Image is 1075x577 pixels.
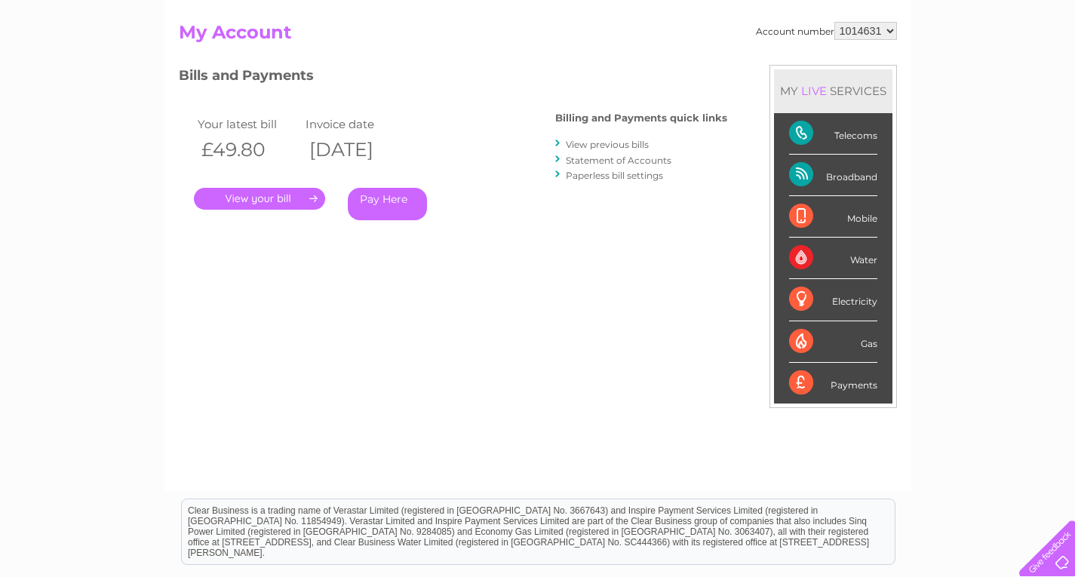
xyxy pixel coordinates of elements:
a: Pay Here [348,188,427,220]
h2: My Account [179,22,897,51]
a: View previous bills [566,139,649,150]
div: Mobile [789,196,877,238]
a: . [194,188,325,210]
h3: Bills and Payments [179,65,727,91]
a: Telecoms [889,64,935,75]
div: Gas [789,321,877,363]
a: Paperless bill settings [566,170,663,181]
h4: Billing and Payments quick links [555,112,727,124]
a: Water [809,64,838,75]
img: logo.png [38,39,115,85]
a: Contact [975,64,1012,75]
td: Invoice date [302,114,410,134]
div: LIVE [798,84,830,98]
div: Clear Business is a trading name of Verastar Limited (registered in [GEOGRAPHIC_DATA] No. 3667643... [182,8,895,73]
a: Statement of Accounts [566,155,671,166]
div: Electricity [789,279,877,321]
div: MY SERVICES [774,69,892,112]
a: 0333 014 3131 [791,8,895,26]
td: Your latest bill [194,114,303,134]
div: Telecoms [789,113,877,155]
div: Broadband [789,155,877,196]
a: Energy [847,64,880,75]
a: Log out [1026,64,1061,75]
th: [DATE] [302,134,410,165]
div: Payments [789,363,877,404]
th: £49.80 [194,134,303,165]
div: Water [789,238,877,279]
a: Blog [944,64,966,75]
div: Account number [756,22,897,40]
